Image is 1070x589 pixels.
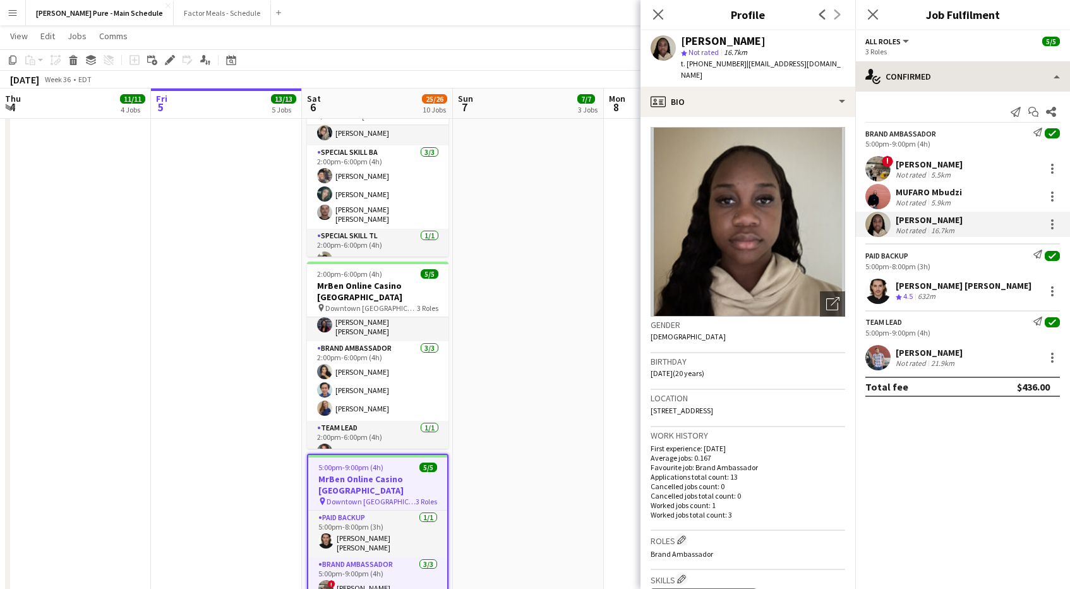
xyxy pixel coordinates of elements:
[156,93,167,104] span: Fri
[896,280,1031,291] div: [PERSON_NAME] [PERSON_NAME]
[456,100,473,114] span: 7
[865,262,1060,271] div: 5:00pm-8:00pm (3h)
[651,533,845,547] h3: Roles
[63,28,92,44] a: Jobs
[174,1,271,25] button: Factor Meals - Schedule
[865,317,902,327] div: Team Lead
[307,70,448,257] app-job-card: 2:00pm-6:00pm (4h)5/5MrBen Online Casino [GEOGRAPHIC_DATA] Downtown [GEOGRAPHIC_DATA]3 RolesPaid ...
[422,94,447,104] span: 25/26
[903,291,913,301] span: 4.5
[458,93,473,104] span: Sun
[120,94,145,104] span: 11/11
[855,61,1070,92] div: Confirmed
[651,406,713,415] span: [STREET_ADDRESS]
[855,6,1070,23] h3: Job Fulfilment
[271,94,296,104] span: 13/13
[651,501,845,510] p: Worked jobs count: 1
[99,30,128,42] span: Comms
[94,28,133,44] a: Comms
[915,291,938,302] div: 632m
[896,358,929,368] div: Not rated
[3,100,21,114] span: 4
[1042,37,1060,46] span: 5/5
[327,497,416,506] span: Downtown [GEOGRAPHIC_DATA]
[42,75,73,84] span: Week 36
[325,303,417,313] span: Downtown [GEOGRAPHIC_DATA]
[651,392,845,404] h3: Location
[609,93,625,104] span: Mon
[896,226,929,235] div: Not rated
[307,280,448,303] h3: MrBen Online Casino [GEOGRAPHIC_DATA]
[865,37,901,46] span: All roles
[896,170,929,179] div: Not rated
[929,358,957,368] div: 21.9km
[651,319,845,331] h3: Gender
[865,47,1060,56] div: 3 Roles
[896,159,963,170] div: [PERSON_NAME]
[681,35,766,47] div: [PERSON_NAME]
[307,294,448,341] app-card-role: Paid Backup1/12:00pm-5:00pm (3h)[PERSON_NAME] [PERSON_NAME]
[721,47,750,57] span: 16.7km
[5,28,33,44] a: View
[896,198,929,207] div: Not rated
[651,491,845,501] p: Cancelled jobs total count: 0
[318,463,383,472] span: 5:00pm-9:00pm (4h)
[607,100,625,114] span: 8
[307,262,448,449] app-job-card: 2:00pm-6:00pm (4h)5/5MrBen Online Casino [GEOGRAPHIC_DATA] Downtown [GEOGRAPHIC_DATA]3 RolesPaid ...
[896,347,963,358] div: [PERSON_NAME]
[681,59,841,80] span: | [EMAIL_ADDRESS][DOMAIN_NAME]
[820,291,845,317] div: Open photos pop-in
[578,105,598,114] div: 3 Jobs
[26,1,174,25] button: [PERSON_NAME] Pure - Main Schedule
[421,269,438,279] span: 5/5
[307,421,448,464] app-card-role: Team Lead1/12:00pm-6:00pm (4h)[PERSON_NAME]
[882,155,893,167] span: !
[317,269,382,279] span: 2:00pm-6:00pm (4h)
[10,30,28,42] span: View
[651,510,845,519] p: Worked jobs total count: 3
[640,6,855,23] h3: Profile
[305,100,321,114] span: 6
[5,93,21,104] span: Thu
[272,105,296,114] div: 5 Jobs
[865,328,1060,337] div: 5:00pm-9:00pm (4h)
[865,139,1060,149] div: 5:00pm-9:00pm (4h)
[896,186,962,198] div: MUFARO Mbudzi
[688,47,719,57] span: Not rated
[865,380,908,393] div: Total fee
[651,482,845,491] p: Cancelled jobs count: 0
[121,105,145,114] div: 4 Jobs
[651,356,845,367] h3: Birthday
[865,251,908,260] div: Paid Backup
[577,94,595,104] span: 7/7
[417,303,438,313] span: 3 Roles
[308,473,447,496] h3: MrBen Online Casino [GEOGRAPHIC_DATA]
[328,580,335,588] span: !
[423,105,447,114] div: 10 Jobs
[865,129,936,138] div: Brand Ambassador
[929,226,957,235] div: 16.7km
[651,472,845,482] p: Applications total count: 13
[651,549,713,559] span: Brand Ambassador
[651,368,704,378] span: [DATE] (20 years)
[651,463,845,472] p: Favourite job: Brand Ambassador
[651,573,845,586] h3: Skills
[35,28,60,44] a: Edit
[651,127,845,317] img: Crew avatar or photo
[78,75,92,84] div: EDT
[10,73,39,86] div: [DATE]
[865,37,911,46] button: All roles
[896,214,963,226] div: [PERSON_NAME]
[68,30,87,42] span: Jobs
[307,229,448,272] app-card-role: Special Skill TL1/12:00pm-6:00pm (4h)[PERSON_NAME]
[416,497,437,506] span: 3 Roles
[929,170,953,179] div: 5.5km
[651,332,726,341] span: [DEMOGRAPHIC_DATA]
[307,341,448,421] app-card-role: Brand Ambassador3/32:00pm-6:00pm (4h)[PERSON_NAME][PERSON_NAME][PERSON_NAME]
[1017,380,1050,393] div: $436.00
[640,87,855,117] div: Bio
[681,59,747,68] span: t. [PHONE_NUMBER]
[651,430,845,441] h3: Work history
